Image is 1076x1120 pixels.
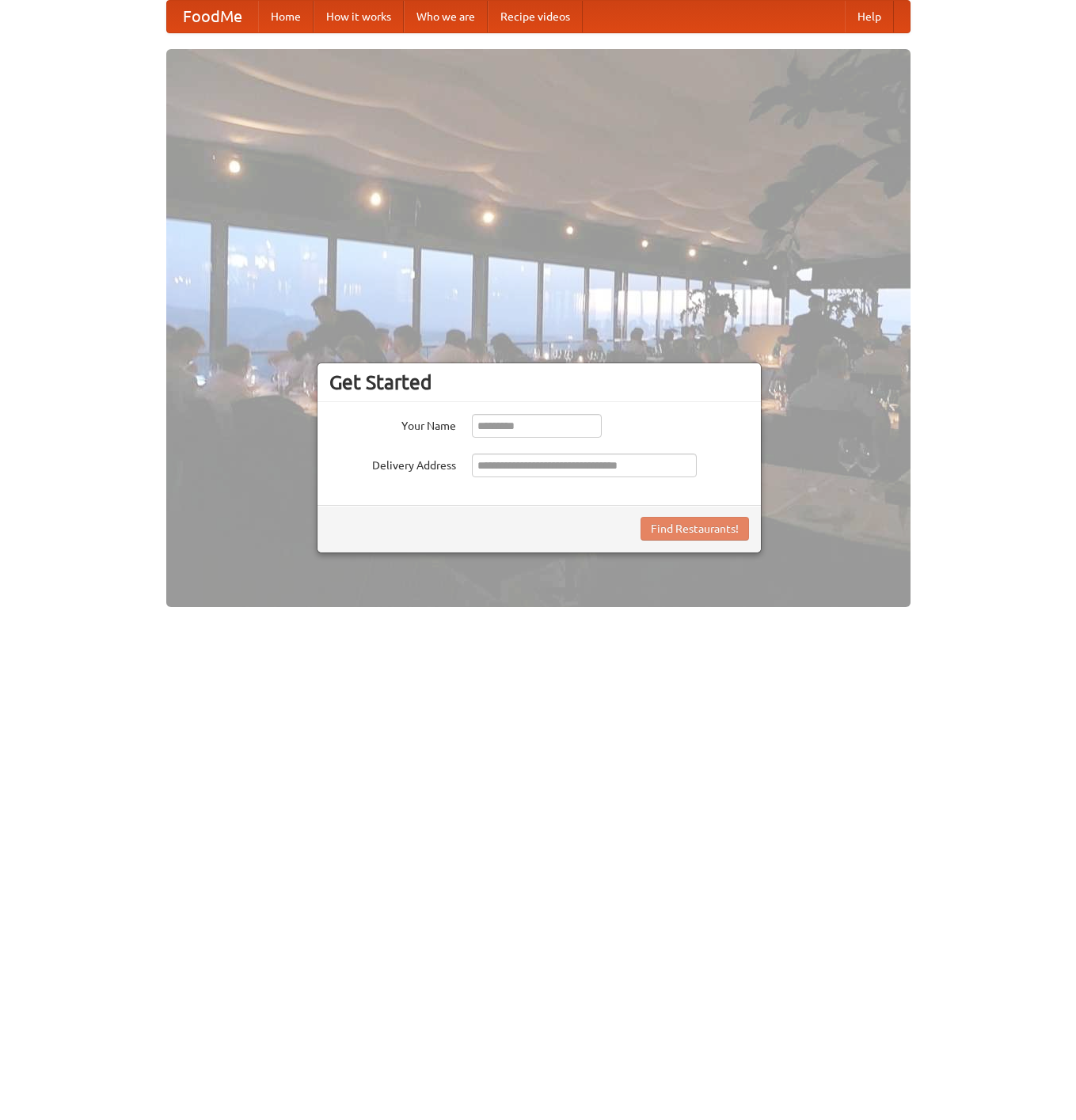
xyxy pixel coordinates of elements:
[167,1,258,32] a: FoodMe
[488,1,583,32] a: Recipe videos
[329,454,456,473] label: Delivery Address
[258,1,314,32] a: Home
[329,414,456,434] label: Your Name
[314,1,404,32] a: How it works
[641,517,749,541] button: Find Restaurants!
[845,1,894,32] a: Help
[404,1,488,32] a: Who we are
[329,370,749,394] h3: Get Started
